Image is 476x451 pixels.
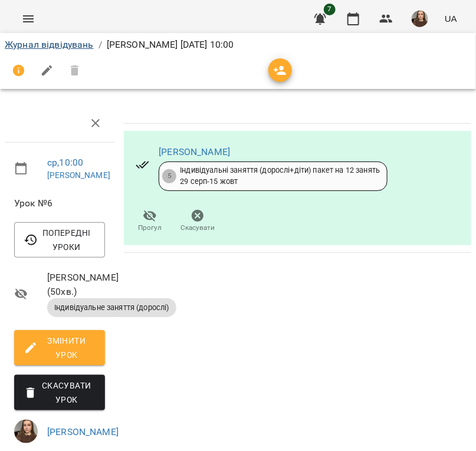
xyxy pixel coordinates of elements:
div: Індивідуальні заняття (дорослі+діти) пакет на 12 занять 29 серп - 15 жовт [180,165,380,187]
button: Попередні уроки [14,222,105,258]
p: [PERSON_NAME] [DATE] 10:00 [107,38,234,52]
a: ср , 10:00 [47,157,83,168]
button: Змінити урок [14,330,105,366]
button: UA [440,8,462,29]
a: [PERSON_NAME] [159,146,230,157]
div: 5 [162,169,176,183]
span: Скасувати [180,223,215,233]
span: [PERSON_NAME] ( 50 хв. ) [47,271,105,298]
span: Урок №6 [14,196,105,210]
span: Прогул [138,223,162,233]
nav: breadcrumb [5,38,471,52]
span: Попередні уроки [24,226,96,254]
a: [PERSON_NAME] [47,170,110,180]
span: Змінити урок [24,334,96,362]
a: Журнал відвідувань [5,39,94,50]
button: Скасувати [174,205,222,238]
img: dcfc9a1e8aa995d49a689be4bb3c4385.jpg [14,420,38,443]
img: dcfc9a1e8aa995d49a689be4bb3c4385.jpg [412,11,428,27]
li: / [99,38,102,52]
span: 7 [324,4,336,15]
button: Menu [14,5,42,33]
button: Прогул [126,205,174,238]
a: [PERSON_NAME] [47,426,119,437]
button: Скасувати Урок [14,375,105,410]
span: UA [445,12,457,25]
span: Індивідуальне заняття (дорослі) [47,302,176,313]
span: Скасувати Урок [24,378,96,407]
